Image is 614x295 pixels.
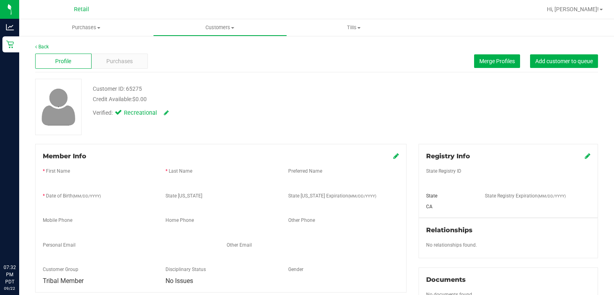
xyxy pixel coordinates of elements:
label: Date of Birth [46,192,101,199]
span: Purchases [106,57,133,66]
label: State Registry ID [426,167,461,175]
label: First Name [46,167,70,175]
iframe: Resource center unread badge [24,230,33,239]
span: Profile [55,57,71,66]
button: Merge Profiles [474,54,520,68]
a: Tills [287,19,421,36]
a: Purchases [19,19,153,36]
span: Tills [287,24,421,31]
button: Add customer to queue [530,54,598,68]
div: State [420,192,479,199]
span: Customers [153,24,287,31]
span: Relationships [426,226,472,234]
div: Verified: [93,109,169,118]
span: Documents [426,276,466,283]
label: Home Phone [165,217,194,224]
label: Gender [288,266,303,273]
span: Retail [74,6,89,13]
span: No Issues [165,277,193,285]
span: (MM/DD/YYYY) [73,194,101,198]
div: Credit Available: [93,95,368,104]
inline-svg: Retail [6,40,14,48]
label: Other Email [227,241,252,249]
label: State [US_STATE] Expiration [288,192,376,199]
a: Customers [153,19,287,36]
label: Mobile Phone [43,217,72,224]
span: Merge Profiles [479,58,515,64]
span: $0.00 [132,96,147,102]
span: Registry Info [426,152,470,160]
label: Personal Email [43,241,76,249]
label: State Registry Expiration [485,192,566,199]
label: No relationships found. [426,241,477,249]
p: 07:32 PM PDT [4,264,16,285]
span: Purchases [19,24,153,31]
iframe: Resource center [8,231,32,255]
label: Customer Group [43,266,78,273]
img: user-icon.png [38,86,80,128]
a: Back [35,44,49,50]
span: Tribal Member [43,277,84,285]
span: (MM/DD/YYYY) [348,194,376,198]
label: Last Name [169,167,192,175]
span: (MM/DD/YYYY) [538,194,566,198]
label: State [US_STATE] [165,192,202,199]
label: Disciplinary Status [165,266,206,273]
label: Preferred Name [288,167,322,175]
div: CA [420,203,479,210]
span: Add customer to queue [535,58,593,64]
inline-svg: Analytics [6,23,14,31]
span: Hi, [PERSON_NAME]! [547,6,599,12]
span: Recreational [124,109,156,118]
div: Customer ID: 65275 [93,85,142,93]
label: Other Phone [288,217,315,224]
span: Member Info [43,152,86,160]
p: 09/22 [4,285,16,291]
